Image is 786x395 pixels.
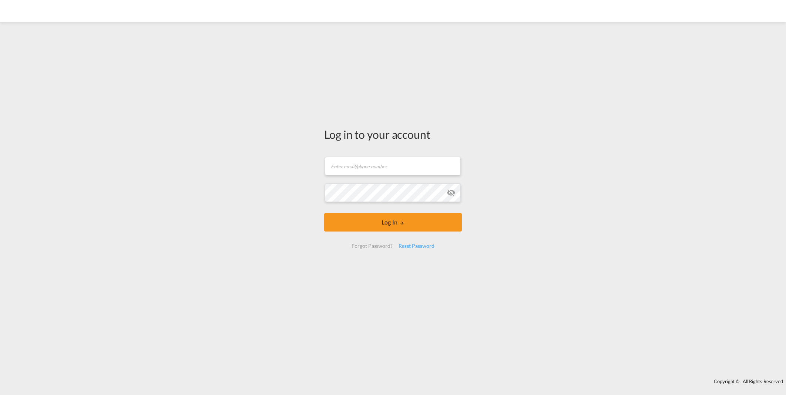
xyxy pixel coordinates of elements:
button: LOGIN [324,213,462,232]
md-icon: icon-eye-off [447,188,456,197]
div: Forgot Password? [349,239,395,253]
div: Log in to your account [324,126,462,142]
div: Reset Password [396,239,437,253]
input: Enter email/phone number [325,157,461,175]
